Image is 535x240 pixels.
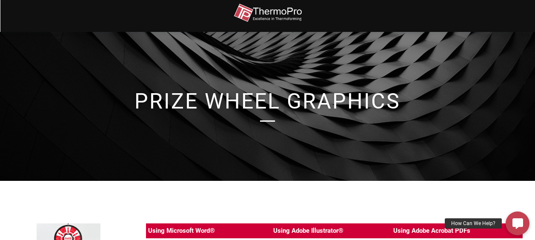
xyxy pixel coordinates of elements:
[273,226,343,236] div: Using Adobe Illustrator®
[234,3,302,23] img: thermopro-logo-non-iso
[393,226,470,236] div: Using Adobe Acrobat PDFs
[445,218,502,229] div: How Can We Help?
[25,91,510,112] h1: prize Wheel Graphics
[148,226,215,236] div: Using Microsoft Word®
[506,211,529,235] a: How Can We Help?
